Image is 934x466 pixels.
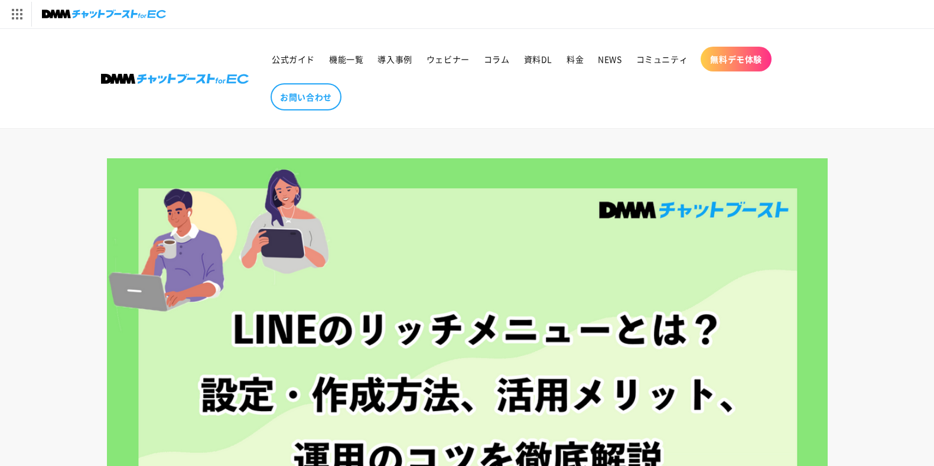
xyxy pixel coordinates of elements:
a: お問い合わせ [271,83,341,110]
span: コラム [484,54,510,64]
span: 機能一覧 [329,54,363,64]
span: お問い合わせ [280,92,332,102]
a: 無料デモ体験 [701,47,772,71]
span: ウェビナー [427,54,470,64]
img: 株式会社DMM Boost [101,74,249,84]
img: サービス [2,2,31,27]
a: ウェビナー [419,47,477,71]
span: コミュニティ [636,54,688,64]
a: 機能一覧 [322,47,370,71]
a: コミュニティ [629,47,695,71]
span: 公式ガイド [272,54,315,64]
img: チャットブーストforEC [42,6,166,22]
a: NEWS [591,47,629,71]
span: 資料DL [524,54,552,64]
a: 導入事例 [370,47,419,71]
span: NEWS [598,54,621,64]
span: 無料デモ体験 [710,54,762,64]
a: 公式ガイド [265,47,322,71]
a: コラム [477,47,517,71]
span: 料金 [567,54,584,64]
span: 導入事例 [377,54,412,64]
a: 資料DL [517,47,559,71]
a: 料金 [559,47,591,71]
